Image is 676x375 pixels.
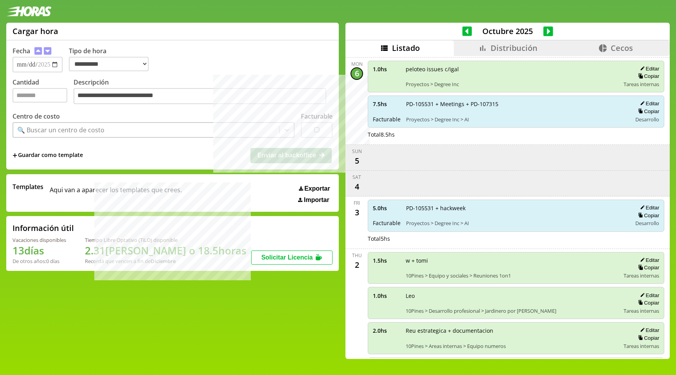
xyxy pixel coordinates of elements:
[624,272,659,279] span: Tareas internas
[351,155,363,167] div: 5
[13,151,17,160] span: +
[351,259,363,271] div: 2
[13,243,66,258] h1: 13 días
[638,100,659,107] button: Editar
[373,327,400,334] span: 2.0 hs
[85,243,246,258] h1: 2.31 [PERSON_NAME] o 18.5 horas
[373,219,401,227] span: Facturable
[636,299,659,306] button: Copiar
[373,204,401,212] span: 5.0 hs
[635,220,659,227] span: Desarrollo
[636,108,659,115] button: Copiar
[74,78,333,106] label: Descripción
[392,43,420,53] span: Listado
[13,182,43,191] span: Templates
[69,57,149,71] select: Tipo de hora
[636,335,659,341] button: Copiar
[638,292,659,299] button: Editar
[406,272,618,279] span: 10Pines > Equipo y sociales > Reuniones 1on1
[406,220,626,227] span: Proyectos > Degree Inc > AI
[352,252,362,259] div: Thu
[261,254,313,261] span: Solicitar Licencia
[85,236,246,243] div: Tiempo Libre Optativo (TiLO) disponible
[74,88,326,105] textarea: Descripción
[345,56,670,358] div: scrollable content
[611,43,633,53] span: Cecos
[406,100,626,108] span: PD-105531 + Meetings + PD-107315
[406,257,618,264] span: w + tomi
[373,292,400,299] span: 1.0 hs
[13,47,30,55] label: Fecha
[13,236,66,243] div: Vacaciones disponibles
[624,81,659,88] span: Tareas internas
[352,174,361,180] div: Sat
[50,182,182,204] span: Aqui van a aparecer los templates que crees.
[13,151,83,160] span: +Guardar como template
[351,206,363,219] div: 3
[304,185,330,192] span: Exportar
[352,148,362,155] div: Sun
[638,257,659,263] button: Editar
[472,26,543,36] span: Octubre 2025
[638,327,659,334] button: Editar
[151,258,176,265] b: Diciembre
[297,185,333,193] button: Exportar
[368,235,664,242] div: Total 5 hs
[301,112,333,121] label: Facturable
[351,61,363,67] div: Mon
[491,43,538,53] span: Distribución
[251,251,333,265] button: Solicitar Licencia
[638,65,659,72] button: Editar
[406,327,618,334] span: Reu estrategica + documentacion
[636,212,659,219] button: Copiar
[406,292,618,299] span: Leo
[13,26,58,36] h1: Cargar hora
[351,180,363,193] div: 4
[368,131,664,138] div: Total 8.5 hs
[354,200,360,206] div: Fri
[406,343,618,350] span: 10Pines > Areas internas > Equipo numeros
[17,126,104,134] div: 🔍 Buscar un centro de costo
[635,116,659,123] span: Desarrollo
[373,100,401,108] span: 7.5 hs
[13,112,60,121] label: Centro de costo
[636,264,659,271] button: Copiar
[69,47,155,72] label: Tipo de hora
[406,204,626,212] span: PD-105531 + hackweek
[406,81,618,88] span: Proyectos > Degree Inc
[351,67,363,80] div: 6
[13,78,74,106] label: Cantidad
[373,115,401,123] span: Facturable
[13,258,66,265] div: De otros años: 0 días
[304,197,329,204] span: Importar
[6,6,52,16] img: logotipo
[624,307,659,314] span: Tareas internas
[406,307,618,314] span: 10Pines > Desarrollo profesional > Jardinero por [PERSON_NAME]
[13,88,67,103] input: Cantidad
[624,343,659,350] span: Tareas internas
[406,116,626,123] span: Proyectos > Degree Inc > AI
[13,223,74,233] h2: Información útil
[373,65,400,73] span: 1.0 hs
[85,258,246,265] div: Recordá que vencen a fin de
[406,65,618,73] span: peloteo issues c/igal
[373,257,400,264] span: 1.5 hs
[636,73,659,79] button: Copiar
[638,204,659,211] button: Editar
